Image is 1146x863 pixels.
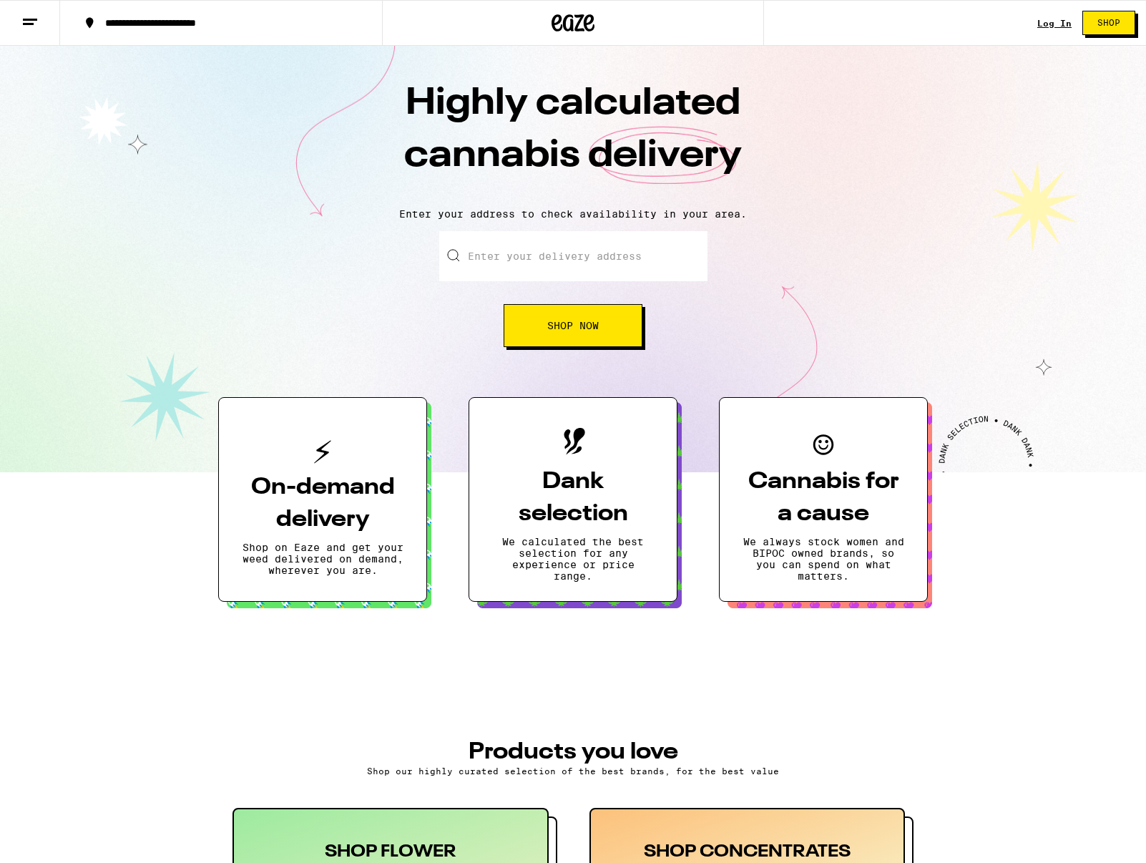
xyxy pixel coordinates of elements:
input: Enter your delivery address [439,231,707,281]
button: Dank selectionWe calculated the best selection for any experience or price range. [469,397,677,602]
span: Shop [1097,19,1120,27]
p: Shop on Eaze and get your weed delivered on demand, wherever you are. [242,542,403,576]
a: Log In [1037,19,1072,28]
p: Shop our highly curated selection of the best brands, for the best value [232,766,914,776]
button: Shop [1082,11,1135,35]
h3: On-demand delivery [242,472,403,536]
span: Shop Now [547,321,599,331]
button: Shop Now [504,304,642,347]
p: Enter your address to check availability in your area. [14,208,1132,220]
button: Cannabis for a causeWe always stock women and BIPOC owned brands, so you can spend on what matters. [719,397,928,602]
p: We calculated the best selection for any experience or price range. [492,536,654,582]
h1: Highly calculated cannabis delivery [323,78,823,197]
a: Shop [1072,11,1146,35]
h3: Cannabis for a cause [743,466,904,530]
p: We always stock women and BIPOC owned brands, so you can spend on what matters. [743,536,904,582]
h3: PRODUCTS YOU LOVE [232,741,914,764]
h3: Dank selection [492,466,654,530]
button: On-demand deliveryShop on Eaze and get your weed delivered on demand, wherever you are. [218,397,427,602]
